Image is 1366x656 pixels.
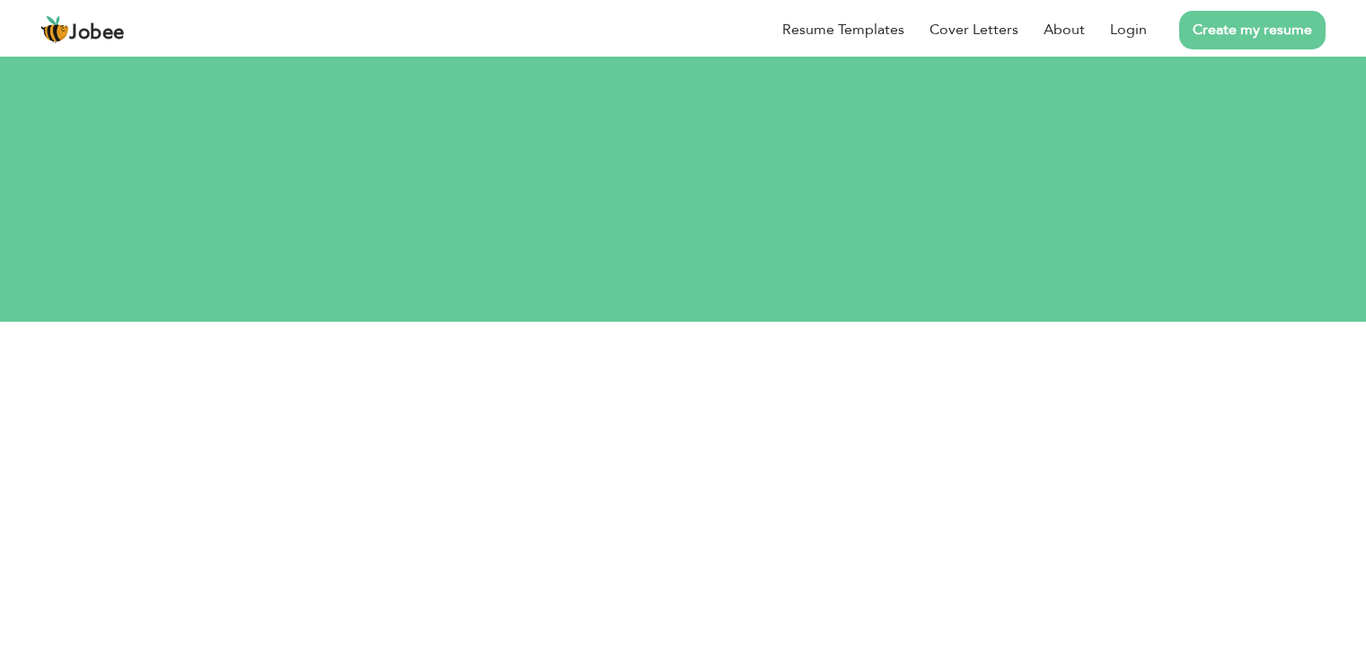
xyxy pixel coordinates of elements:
[1179,11,1326,49] a: Create my resume
[40,15,69,44] img: jobee.io
[69,23,125,43] span: Jobee
[1110,19,1147,40] a: Login
[782,19,904,40] a: Resume Templates
[930,19,1018,40] a: Cover Letters
[40,15,125,44] a: Jobee
[1044,19,1085,40] a: About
